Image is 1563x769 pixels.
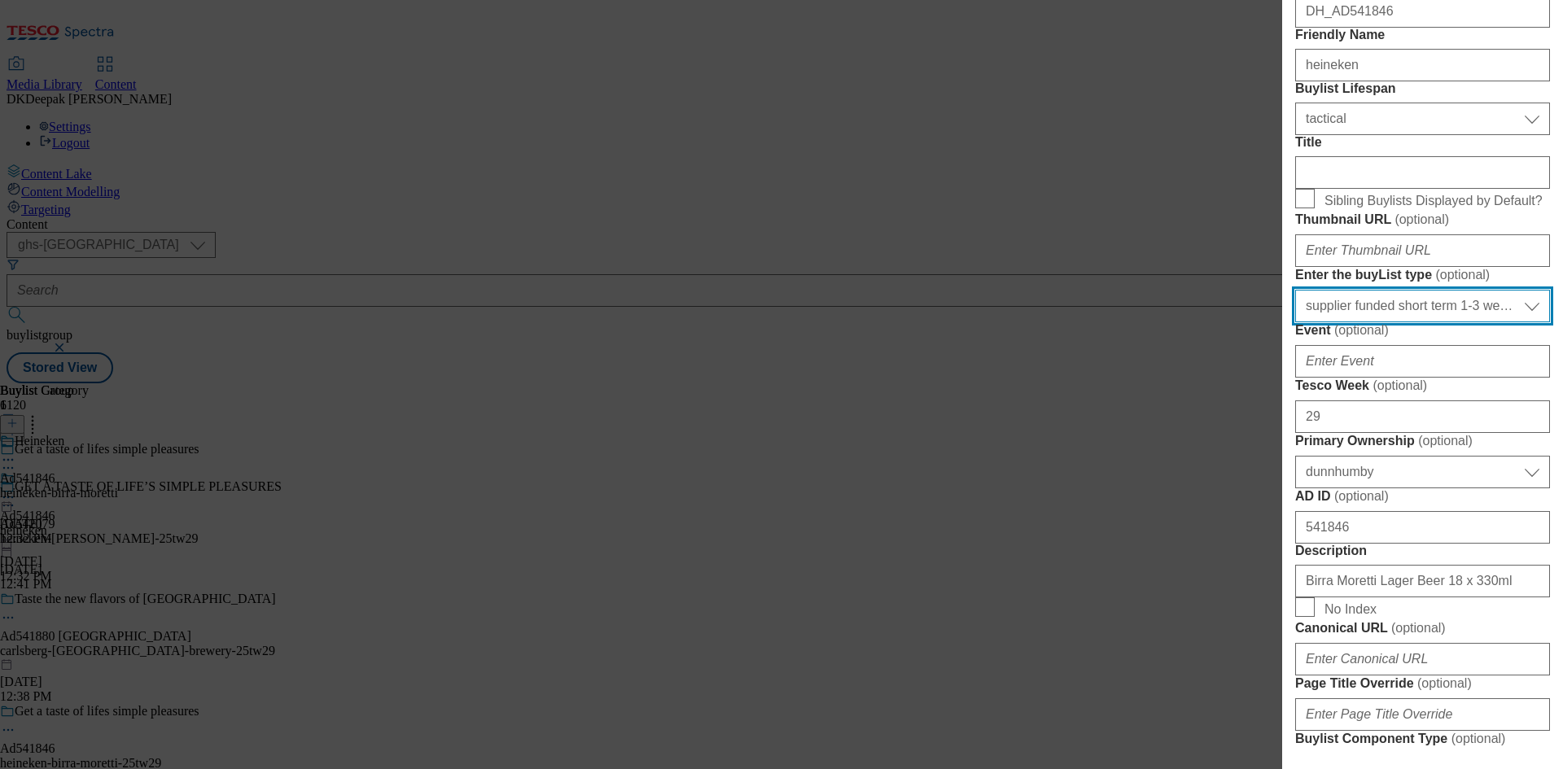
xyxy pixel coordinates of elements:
label: Tesco Week [1295,378,1550,394]
input: Enter Title [1295,156,1550,189]
label: Buylist Lifespan [1295,81,1550,96]
input: Enter Tesco Week [1295,400,1550,433]
span: No Index [1324,602,1377,617]
label: Thumbnail URL [1295,212,1550,228]
label: Buylist Component Type [1295,731,1550,747]
label: AD ID [1295,488,1550,505]
input: Enter Thumbnail URL [1295,234,1550,267]
label: Title [1295,135,1550,150]
input: Enter Page Title Override [1295,698,1550,731]
input: Enter Event [1295,345,1550,378]
label: Canonical URL [1295,620,1550,636]
label: Friendly Name [1295,28,1550,42]
span: Sibling Buylists Displayed by Default? [1324,194,1543,208]
span: ( optional ) [1417,676,1472,690]
label: Description [1295,544,1550,558]
input: Enter AD ID [1295,511,1550,544]
span: ( optional ) [1418,434,1473,448]
span: ( optional ) [1435,268,1490,282]
label: Primary Ownership [1295,433,1550,449]
input: Enter Description [1295,565,1550,597]
span: ( optional ) [1373,378,1427,392]
label: Page Title Override [1295,675,1550,692]
label: Enter the buyList type [1295,267,1550,283]
span: ( optional ) [1394,212,1449,226]
span: ( optional ) [1334,323,1389,337]
span: ( optional ) [1391,621,1446,635]
input: Enter Friendly Name [1295,49,1550,81]
span: ( optional ) [1451,732,1506,745]
label: Event [1295,322,1550,339]
input: Enter Canonical URL [1295,643,1550,675]
span: ( optional ) [1334,489,1389,503]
